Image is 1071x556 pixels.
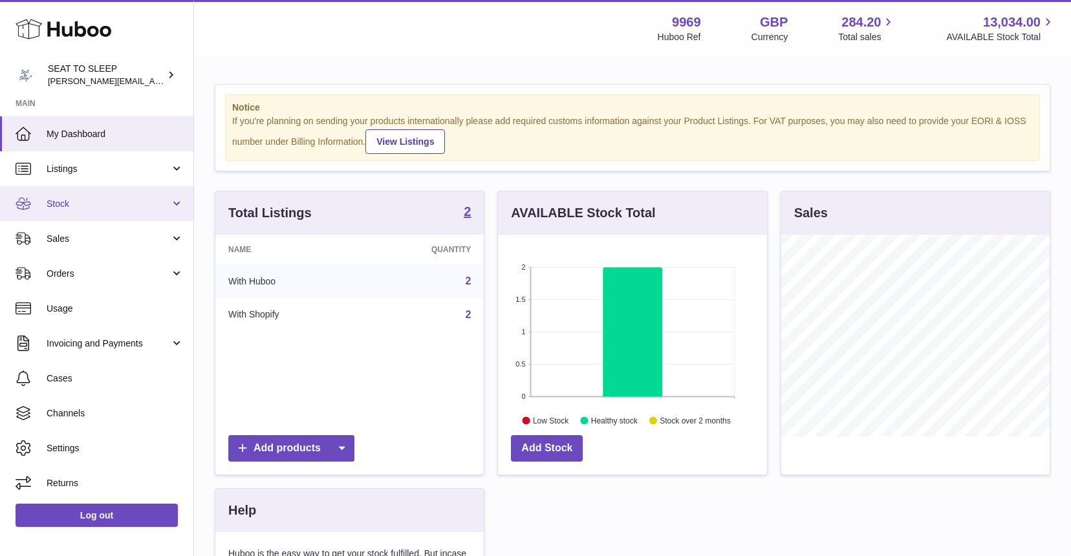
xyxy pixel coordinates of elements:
h3: Help [228,502,256,519]
span: Cases [47,372,184,385]
span: Listings [47,163,170,175]
span: Stock [47,198,170,210]
strong: 9969 [672,14,701,31]
a: Log out [16,504,178,527]
h3: AVAILABLE Stock Total [511,204,655,222]
span: 13,034.00 [983,14,1041,31]
text: 2 [522,263,526,271]
span: Channels [47,407,184,420]
a: 13,034.00 AVAILABLE Stock Total [946,14,1055,43]
h3: Sales [794,204,828,222]
span: Total sales [838,31,896,43]
strong: GBP [760,14,788,31]
a: 2 [464,205,471,220]
div: If you're planning on sending your products internationally please add required customs informati... [232,115,1033,154]
span: My Dashboard [47,128,184,140]
td: With Huboo [215,264,360,298]
span: Returns [47,477,184,489]
div: SEAT TO SLEEP [48,63,164,87]
a: View Listings [365,129,445,154]
span: Orders [47,268,170,280]
span: Usage [47,303,184,315]
span: [PERSON_NAME][EMAIL_ADDRESS][DOMAIN_NAME] [48,76,259,86]
text: Low Stock [533,416,569,425]
a: 284.20 Total sales [838,14,896,43]
text: 1.5 [516,295,526,303]
strong: 2 [464,205,471,218]
a: Add products [228,435,354,462]
span: Invoicing and Payments [47,337,170,350]
text: 1 [522,328,526,336]
span: Settings [47,442,184,454]
strong: Notice [232,102,1033,114]
th: Name [215,235,360,264]
text: 0.5 [516,360,526,368]
div: Huboo Ref [658,31,701,43]
span: AVAILABLE Stock Total [946,31,1055,43]
a: 2 [465,275,471,286]
img: amy@seattosleep.co.uk [16,65,35,85]
text: Stock over 2 months [660,416,731,425]
a: Add Stock [511,435,583,462]
text: Healthy stock [591,416,638,425]
div: Currency [752,31,788,43]
td: With Shopify [215,298,360,332]
a: 2 [465,309,471,320]
h3: Total Listings [228,204,312,222]
span: Sales [47,233,170,245]
th: Quantity [360,235,484,264]
text: 0 [522,392,526,400]
span: 284.20 [841,14,881,31]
